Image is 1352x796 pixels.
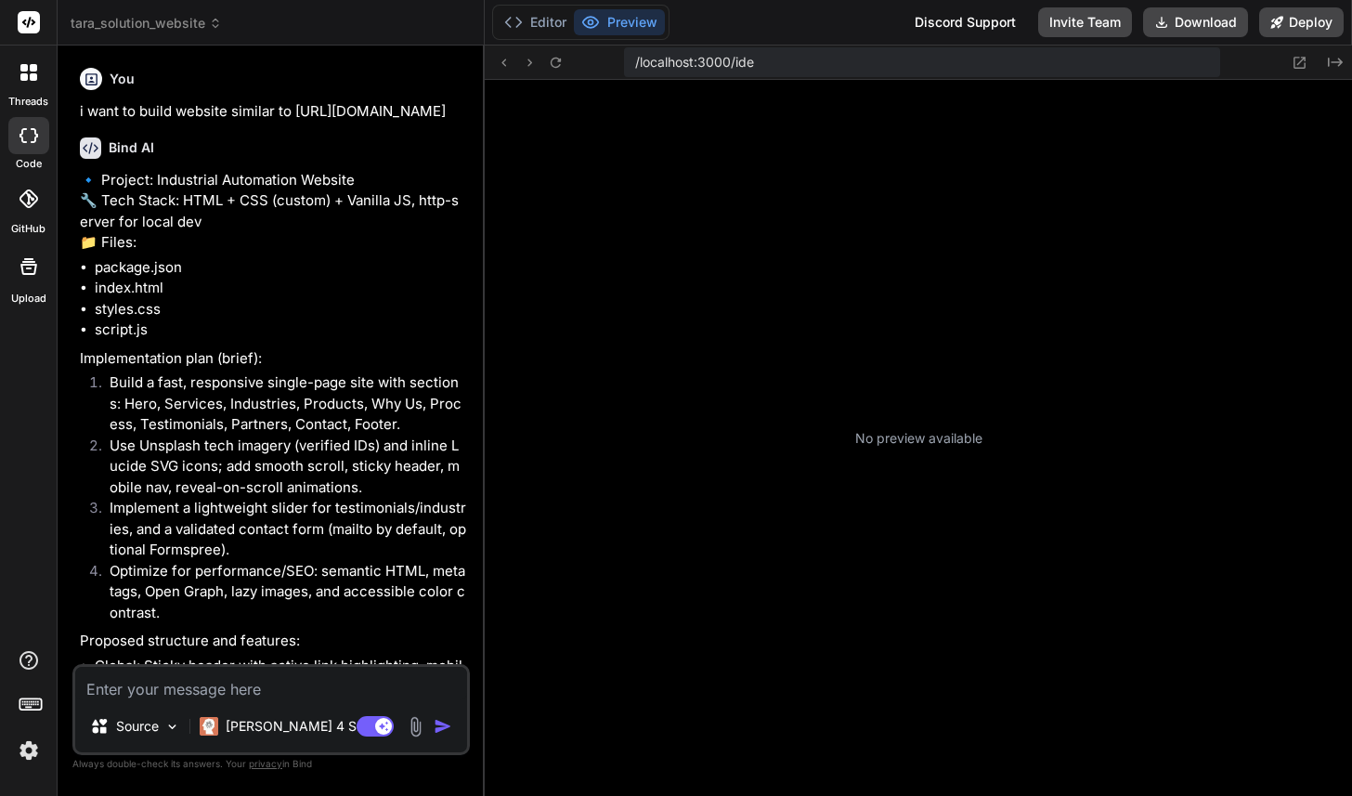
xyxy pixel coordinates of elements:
li: Implement a lightweight slider for testimonials/industries, and a validated contact form (mailto ... [95,498,466,561]
li: Optimize for performance/SEO: semantic HTML, meta tags, Open Graph, lazy images, and accessible c... [95,561,466,624]
p: 🔹 Project: Industrial Automation Website 🔧 Tech Stack: HTML + CSS (custom) + Vanilla JS, http-ser... [80,170,466,254]
label: threads [8,94,48,110]
li: styles.css [95,299,466,320]
li: Global: Sticky header with active link highlighting, mobile menu, smooth scrolling, dark-accent p... [95,656,466,719]
img: Claude 4 Sonnet [200,717,218,736]
li: script.js [95,320,466,341]
button: Editor [497,9,574,35]
img: icon [434,717,452,736]
li: index.html [95,278,466,299]
img: Pick Models [164,719,180,735]
label: code [16,156,42,172]
label: GitHub [11,221,45,237]
button: Preview [574,9,665,35]
li: Build a fast, responsive single-page site with sections: Hero, Services, Industries, Products, Wh... [95,372,466,436]
label: Upload [11,291,46,307]
p: Proposed structure and features: [80,631,466,652]
button: Download [1143,7,1248,37]
span: privacy [249,758,282,769]
img: attachment [405,716,426,737]
button: Deploy [1259,7,1344,37]
p: Always double-check its answers. Your in Bind [72,755,470,773]
li: package.json [95,257,466,279]
div: Discord Support [903,7,1027,37]
p: Implementation plan (brief): [80,348,466,370]
img: settings [13,735,45,766]
button: Invite Team [1038,7,1132,37]
li: Use Unsplash tech imagery (verified IDs) and inline Lucide SVG icons; add smooth scroll, sticky h... [95,436,466,499]
h6: Bind AI [109,138,154,157]
span: tara_solution_website [71,14,222,33]
p: No preview available [855,429,982,448]
p: Source [116,717,159,736]
p: [PERSON_NAME] 4 S.. [226,717,364,736]
p: i want to build website similar to [URL][DOMAIN_NAME] [80,101,466,123]
span: /localhost:3000/ide [635,53,754,72]
h6: You [110,70,135,88]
